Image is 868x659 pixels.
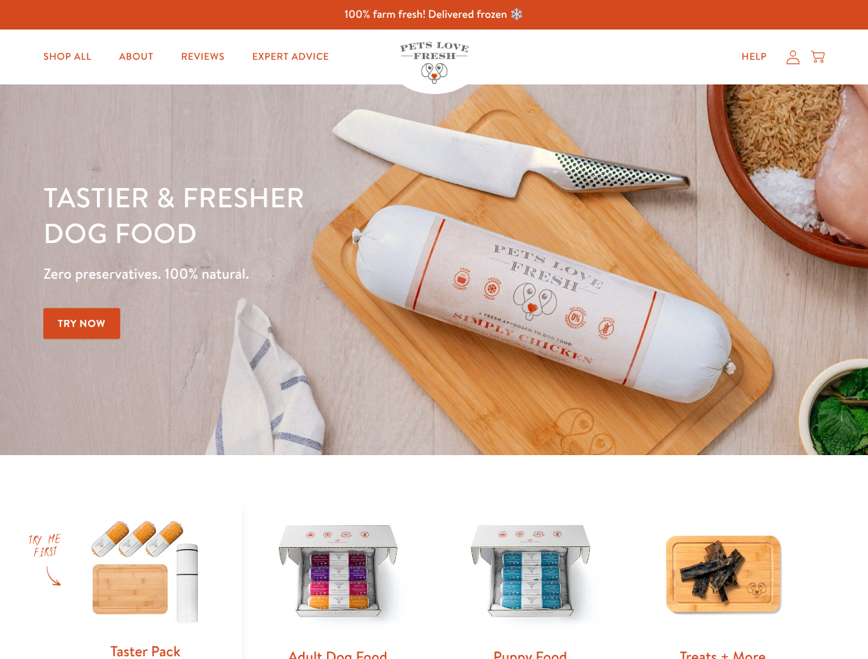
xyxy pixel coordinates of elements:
a: About [108,43,164,71]
h1: Tastier & fresher dog food [43,179,564,251]
a: Reviews [170,43,235,71]
a: Expert Advice [241,43,340,71]
a: Shop All [32,43,102,71]
a: Help [731,43,778,71]
a: Try Now [43,308,120,339]
img: Pets Love Fresh [400,42,469,84]
p: Zero preservatives. 100% natural. [43,262,564,286]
